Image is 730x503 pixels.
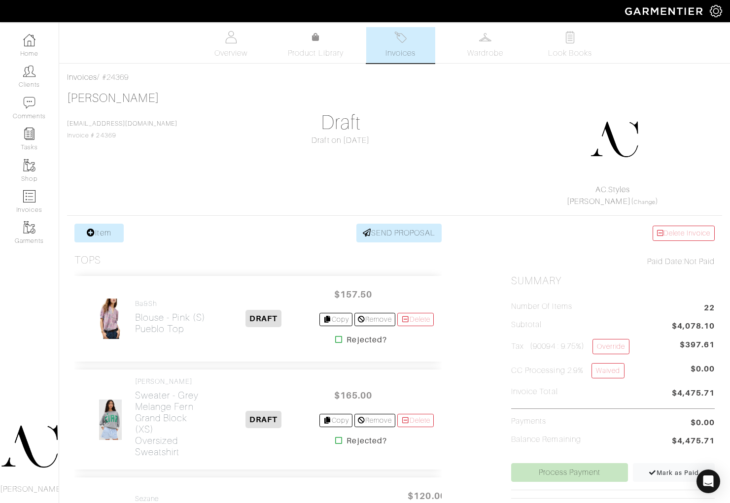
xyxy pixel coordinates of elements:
[67,120,177,127] a: [EMAIL_ADDRESS][DOMAIN_NAME]
[511,320,542,330] h5: Subtotal
[394,31,407,43] img: orders-27d20c2124de7fd6de4e0e44c1d41de31381a507db9b33961299e4e07d508b8c.svg
[23,128,35,140] img: reminder-icon-8004d30b9f0a5d33ae49ab947aed9ed385cf756f9e5892f1edd6e32f2345188e.png
[696,469,720,493] div: Open Intercom Messenger
[511,363,625,378] h5: CC Processing 2.9%
[323,284,382,305] span: $157.50
[23,159,35,171] img: garments-icon-b7da505a4dc4fd61783c78ac3ca0ef83fa9d6f193b1c9dc38574b1d14d53ca28.png
[672,435,715,448] span: $4,475.71
[634,199,656,205] a: Change
[245,310,281,327] span: DRAFT
[672,320,715,334] span: $4,078.10
[515,184,710,207] div: ( )
[511,435,581,444] h5: Balance Remaining
[239,134,443,146] div: Draft on [DATE]
[467,47,503,59] span: Wardrobe
[633,463,715,482] a: Mark as Paid
[99,399,122,440] img: iDoDcc8RZ9GhdFSHcXLHtdBC
[197,27,266,63] a: Overview
[590,115,639,164] img: DupYt8CPKc6sZyAt3svX5Z74.png
[245,411,281,428] span: DRAFT
[385,47,416,59] span: Invoices
[23,34,35,46] img: dashboard-icon-dbcd8f5a0b271acd01030246c82b418ddd0df26cd7fceb0bd07c9910d44c42f6.png
[511,256,715,268] div: Not Paid
[647,257,684,266] span: Paid Date:
[319,414,352,427] a: Copy
[595,185,630,194] a: AC.Styles
[135,377,208,386] h4: [PERSON_NAME]
[548,47,592,59] span: Look Books
[214,47,247,59] span: Overview
[653,226,715,241] a: Delete Invoice
[592,339,629,354] a: Override
[74,254,101,267] h3: Tops
[67,71,722,83] div: / #24369
[511,387,558,397] h5: Invoice Total
[620,2,710,20] img: garmentier-logo-header-white-b43fb05a5012e4ada735d5af1a66efaba907eab6374d6393d1fbf88cb4ef424d.png
[564,31,576,43] img: todo-9ac3debb85659649dc8f770b8b6100bb5dab4b48dedcbae339e5042a72dfd3cc.svg
[591,363,625,378] a: Waived
[704,302,715,315] span: 22
[288,47,344,59] span: Product Library
[23,221,35,234] img: garments-icon-b7da505a4dc4fd61783c78ac3ca0ef83fa9d6f193b1c9dc38574b1d14d53ca28.png
[135,495,334,503] h4: Sezane
[710,5,722,17] img: gear-icon-white-bd11855cb880d31180b6d7d6211b90ccbf57a29d726f0c71d8c61bd08dd39cc2.png
[347,435,386,447] strong: Rejected?
[511,339,629,354] h5: Tax (90094 : 9.75%)
[94,298,127,339] img: nwMZYxN68GE2NdGy3ebtS4QL
[451,27,520,63] a: Wardrobe
[135,312,206,335] h2: Blouse - Pink (S) Pueblo Top
[354,313,395,326] a: Remove
[479,31,491,43] img: wardrobe-487a4870c1b7c33e795ec22d11cfc2ed9d08956e64fb3008fe2437562e282088.svg
[67,92,159,104] a: [PERSON_NAME]
[225,31,237,43] img: basicinfo-40fd8af6dae0f16599ec9e87c0ef1c0a1fdea2edbe929e3d69a839185d80c458.svg
[67,120,177,139] span: Invoice # 24369
[135,300,206,335] a: ba&sh Blouse - Pink (S)Pueblo Top
[511,302,572,311] h5: Number of Items
[397,313,434,326] a: Delete
[680,339,715,351] span: $397.61
[323,385,382,406] span: $165.00
[319,313,352,326] a: Copy
[567,197,631,206] a: [PERSON_NAME]
[67,73,97,82] a: Invoices
[354,414,395,427] a: Remove
[74,224,124,242] a: Item
[23,65,35,77] img: clients-icon-6bae9207a08558b7cb47a8932f037763ab4055f8c8b6bfacd5dc20c3e0201464.png
[135,377,208,458] a: [PERSON_NAME] Sweater - Grey Melange Fern Grand Block (XS)Oversized Sweatshirt
[397,414,434,427] a: Delete
[672,387,715,401] span: $4,475.71
[366,27,435,63] a: Invoices
[536,27,605,63] a: Look Books
[511,275,715,287] h2: Summary
[347,334,386,346] strong: Rejected?
[239,111,443,134] h1: Draft
[649,469,699,476] span: Mark as Paid
[135,300,206,308] h4: ba&sh
[356,224,442,242] a: SEND PROPOSAL
[691,417,715,429] span: $0.00
[23,190,35,202] img: orders-icon-0abe47150d42831381b5fb84f609e132dff9fe21cb692f30cb5eec754e2cba89.png
[511,417,546,426] h5: Payments
[135,390,208,458] h2: Sweater - Grey Melange Fern Grand Block (XS) Oversized Sweatshirt
[511,463,628,482] a: Process Payment
[281,32,350,59] a: Product Library
[23,97,35,109] img: comment-icon-a0a6a9ef722e966f86d9cbdc48e553b5cf19dbc54f86b18d962a5391bc8f6eb6.png
[691,363,715,382] span: $0.00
